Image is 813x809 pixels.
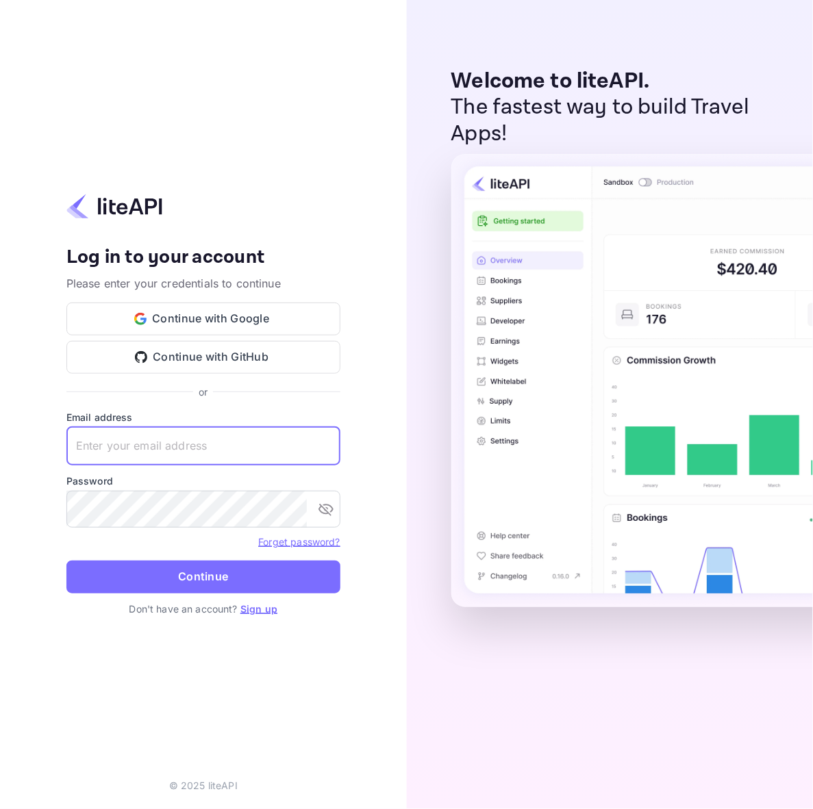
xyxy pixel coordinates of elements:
p: Welcome to liteAPI. [451,68,786,94]
img: liteapi [66,193,162,220]
button: Continue with Google [66,303,340,335]
p: Please enter your credentials to continue [66,275,340,292]
h4: Log in to your account [66,246,340,270]
a: Sign up [240,603,277,615]
a: Forget password? [258,536,340,548]
p: or [199,385,208,399]
input: Enter your email address [66,427,340,465]
label: Email address [66,410,340,424]
button: Continue [66,561,340,593]
button: Continue with GitHub [66,341,340,374]
p: The fastest way to build Travel Apps! [451,94,786,147]
p: Don't have an account? [66,602,340,616]
button: toggle password visibility [312,496,340,523]
label: Password [66,474,340,488]
a: Forget password? [258,535,340,548]
p: © 2025 liteAPI [169,778,238,793]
